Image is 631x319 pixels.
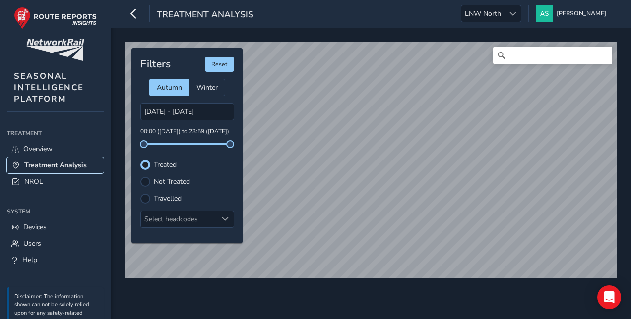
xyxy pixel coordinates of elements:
a: NROL [7,173,104,190]
h4: Filters [140,58,171,70]
img: diamond-layout [536,5,553,22]
span: Overview [23,144,53,154]
button: [PERSON_NAME] [536,5,610,22]
span: [PERSON_NAME] [557,5,606,22]
span: Help [22,255,37,265]
label: Travelled [154,195,182,202]
span: LNW North [461,5,505,22]
a: Help [7,252,104,268]
input: Search [493,47,612,64]
span: Users [23,239,41,248]
a: Treatment Analysis [7,157,104,173]
span: Treatment Analysis [157,8,253,22]
img: rr logo [14,7,97,29]
label: Not Treated [154,178,190,185]
label: Treated [154,161,177,168]
div: Select headcodes [141,211,217,227]
a: Overview [7,141,104,157]
span: Winter [196,83,218,92]
a: Devices [7,219,104,235]
span: NROL [24,177,43,186]
p: 00:00 ([DATE]) to 23:59 ([DATE]) [140,127,234,136]
div: System [7,204,104,219]
img: customer logo [26,39,84,61]
canvas: Map [125,42,617,278]
span: Autumn [157,83,182,92]
div: Winter [189,79,225,96]
span: Devices [23,222,47,232]
div: Treatment [7,126,104,141]
div: Autumn [149,79,189,96]
span: SEASONAL INTELLIGENCE PLATFORM [14,70,84,105]
button: Reset [205,57,234,72]
div: Open Intercom Messenger [597,285,621,309]
a: Users [7,235,104,252]
span: Treatment Analysis [24,160,87,170]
